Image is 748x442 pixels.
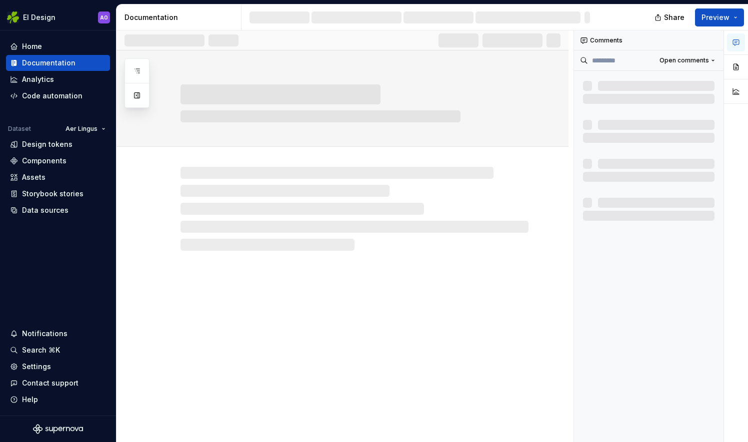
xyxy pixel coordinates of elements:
[6,153,110,169] a: Components
[695,8,744,26] button: Preview
[22,172,45,182] div: Assets
[664,12,684,22] span: Share
[22,41,42,51] div: Home
[6,55,110,71] a: Documentation
[22,189,83,199] div: Storybook stories
[8,125,31,133] div: Dataset
[22,395,38,405] div: Help
[6,359,110,375] a: Settings
[100,13,108,21] div: AO
[574,30,723,50] div: Comments
[701,12,729,22] span: Preview
[6,136,110,152] a: Design tokens
[124,12,237,22] div: Documentation
[6,392,110,408] button: Help
[65,125,97,133] span: Aer Lingus
[6,342,110,358] button: Search ⌘K
[6,169,110,185] a: Assets
[659,56,709,64] span: Open comments
[6,71,110,87] a: Analytics
[6,88,110,104] a: Code automation
[22,139,72,149] div: Design tokens
[22,362,51,372] div: Settings
[22,74,54,84] div: Analytics
[655,53,719,67] button: Open comments
[6,186,110,202] a: Storybook stories
[22,345,60,355] div: Search ⌘K
[7,11,19,23] img: 56b5df98-d96d-4d7e-807c-0afdf3bdaefa.png
[6,202,110,218] a: Data sources
[33,424,83,434] svg: Supernova Logo
[6,38,110,54] a: Home
[22,91,82,101] div: Code automation
[22,329,67,339] div: Notifications
[22,205,68,215] div: Data sources
[22,156,66,166] div: Components
[649,8,691,26] button: Share
[22,378,78,388] div: Contact support
[23,12,55,22] div: EI Design
[2,6,114,28] button: EI DesignAO
[22,58,75,68] div: Documentation
[6,375,110,391] button: Contact support
[6,326,110,342] button: Notifications
[61,122,110,136] button: Aer Lingus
